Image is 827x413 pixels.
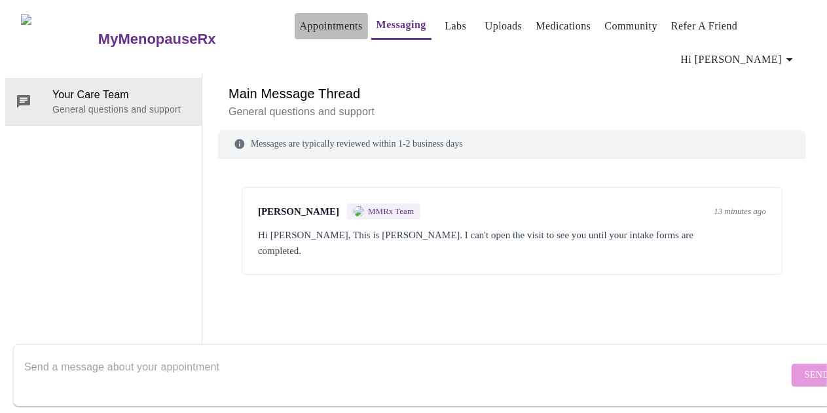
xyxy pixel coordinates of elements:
[530,13,596,39] button: Medications
[295,13,368,39] button: Appointments
[218,130,806,158] div: Messages are typically reviewed within 1-2 business days
[5,78,202,125] div: Your Care TeamGeneral questions and support
[485,17,523,35] a: Uploads
[666,13,743,39] button: Refer a Friend
[24,354,788,396] textarea: Send a message about your appointment
[52,103,191,116] p: General questions and support
[681,50,798,69] span: Hi [PERSON_NAME]
[21,14,96,63] img: MyMenopauseRx Logo
[445,17,466,35] a: Labs
[229,83,796,104] h6: Main Message Thread
[300,17,363,35] a: Appointments
[258,227,766,259] div: Hi [PERSON_NAME], This is [PERSON_NAME]. I can't open the visit to see you until your intake form...
[536,17,591,35] a: Medications
[371,12,432,40] button: Messaging
[98,31,216,48] h3: MyMenopauseRx
[600,13,663,39] button: Community
[354,206,364,217] img: MMRX
[714,206,766,217] span: 13 minutes ago
[368,206,414,217] span: MMRx Team
[435,13,477,39] button: Labs
[52,87,191,103] span: Your Care Team
[605,17,658,35] a: Community
[258,206,339,217] span: [PERSON_NAME]
[676,46,803,73] button: Hi [PERSON_NAME]
[96,16,268,62] a: MyMenopauseRx
[229,104,796,120] p: General questions and support
[671,17,738,35] a: Refer a Friend
[480,13,528,39] button: Uploads
[377,16,426,34] a: Messaging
